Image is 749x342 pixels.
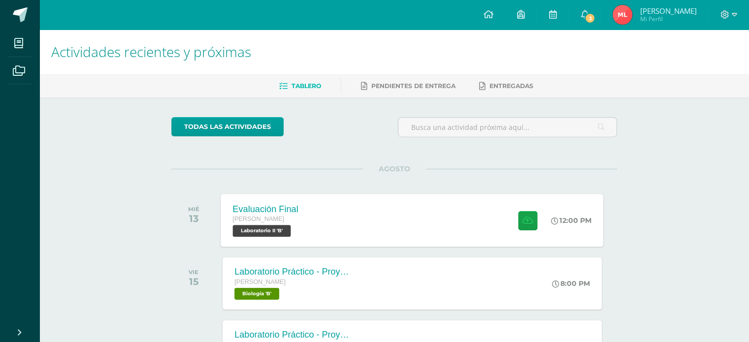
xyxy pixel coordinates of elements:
input: Busca una actividad próxima aquí... [398,118,617,137]
div: VIE [189,269,198,276]
span: Biología 'B' [234,288,279,300]
span: [PERSON_NAME] [640,6,696,16]
div: 13 [188,213,199,224]
div: 12:00 PM [552,216,592,225]
span: [PERSON_NAME] [233,216,285,222]
span: Laboratorio II 'B' [233,225,291,237]
a: Tablero [279,78,321,94]
div: Laboratorio Práctico - Proyecto de Unidad [234,267,353,277]
span: 3 [585,13,595,24]
span: AGOSTO [363,164,426,173]
div: Laboratorio Práctico - Proyecto de Unidad [234,330,353,340]
a: Entregadas [479,78,533,94]
span: Entregadas [489,82,533,90]
span: Pendientes de entrega [371,82,456,90]
span: [PERSON_NAME] [234,279,286,285]
span: Mi Perfil [640,15,696,23]
img: 58bf63849950856fbe4a1dbdd7d5b0fe.png [613,5,632,25]
div: 8:00 PM [552,279,590,288]
span: Tablero [292,82,321,90]
a: Pendientes de entrega [361,78,456,94]
span: Actividades recientes y próximas [51,42,251,61]
div: MIÉ [188,206,199,213]
a: todas las Actividades [171,117,284,136]
div: Evaluación Final [233,204,298,214]
div: 15 [189,276,198,287]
